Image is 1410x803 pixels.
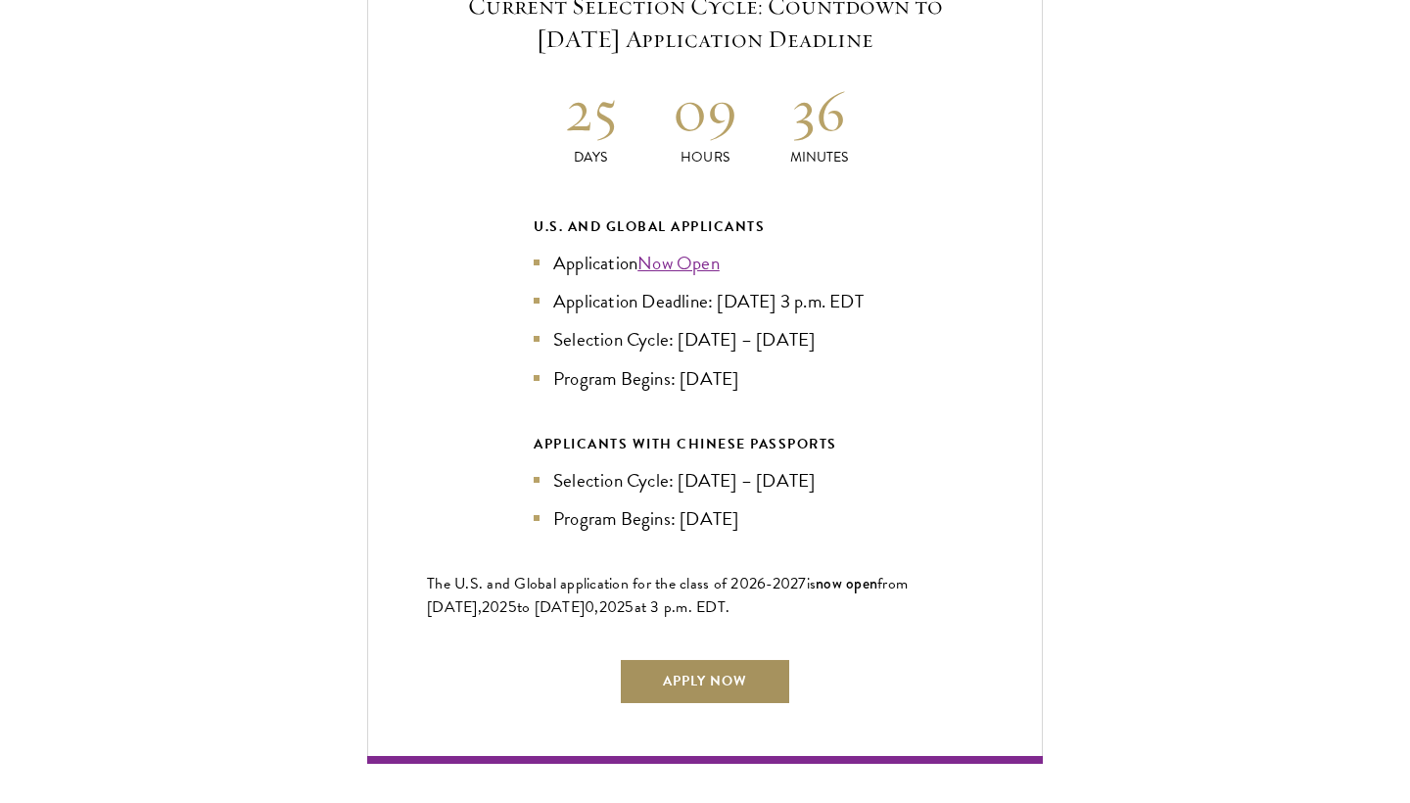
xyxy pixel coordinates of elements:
p: Days [534,147,648,167]
span: , [594,595,598,619]
span: is [807,572,817,595]
span: from [DATE], [427,572,908,619]
li: Application [534,249,876,277]
span: 0 [585,595,594,619]
span: to [DATE] [517,595,585,619]
li: Application Deadline: [DATE] 3 p.m. EDT [534,287,876,315]
span: at 3 p.m. EDT. [634,595,730,619]
p: Hours [648,147,763,167]
span: -202 [766,572,798,595]
li: Selection Cycle: [DATE] – [DATE] [534,325,876,354]
span: The U.S. and Global application for the class of 202 [427,572,757,595]
h2: 25 [534,73,648,147]
span: 5 [508,595,517,619]
div: U.S. and Global Applicants [534,214,876,239]
a: Apply Now [619,658,791,705]
span: 202 [599,595,626,619]
li: Program Begins: [DATE] [534,364,876,393]
span: 5 [625,595,634,619]
span: now open [816,572,877,594]
li: Selection Cycle: [DATE] – [DATE] [534,466,876,495]
span: 6 [757,572,766,595]
a: Now Open [637,249,720,277]
h2: 36 [762,73,876,147]
p: Minutes [762,147,876,167]
h2: 09 [648,73,763,147]
span: 7 [798,572,806,595]
li: Program Begins: [DATE] [534,504,876,533]
div: APPLICANTS WITH CHINESE PASSPORTS [534,432,876,456]
span: 202 [482,595,508,619]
